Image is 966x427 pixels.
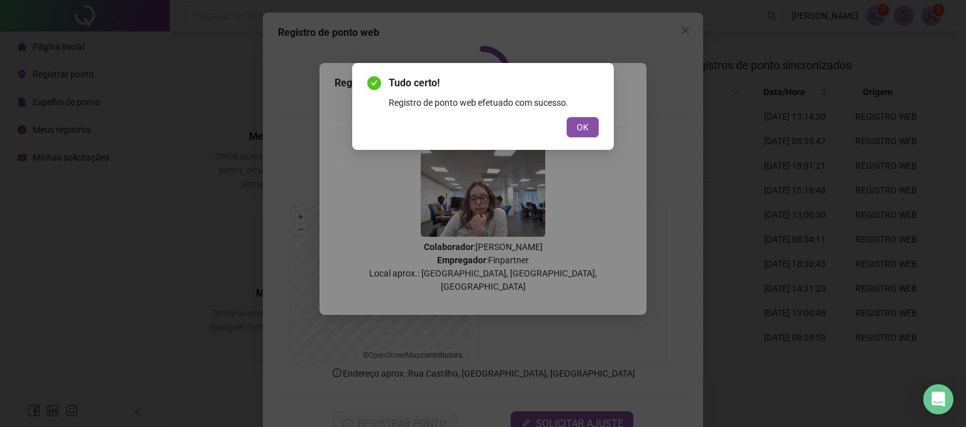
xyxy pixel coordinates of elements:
span: check-circle [367,76,381,90]
button: OK [567,117,599,137]
span: OK [577,120,589,134]
div: Open Intercom Messenger [923,384,953,414]
span: Tudo certo! [389,76,599,91]
div: Registro de ponto web efetuado com sucesso. [389,96,599,110]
